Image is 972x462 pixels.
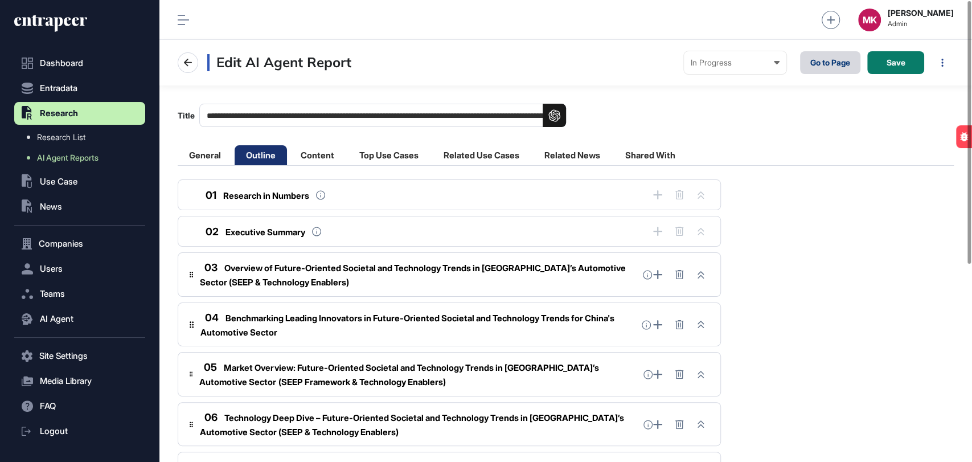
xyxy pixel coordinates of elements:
span: 01 [206,189,216,201]
span: Benchmarking Leading Innovators in Future-Oriented Societal and Technology Trends for China's Aut... [200,313,614,338]
button: Media Library [14,370,145,393]
span: Research [40,109,78,118]
li: Related Use Cases [432,145,531,165]
h3: Edit AI Agent Report [207,54,351,71]
button: Site Settings [14,345,145,367]
a: Go to Page [800,51,860,74]
button: Entradata [14,77,145,100]
span: Research in Numbers [223,190,309,201]
span: News [40,202,62,211]
span: AI Agent [40,314,73,324]
button: Save [867,51,924,74]
span: Technology Deep Dive – Future-Oriented Societal and Technology Trends in [GEOGRAPHIC_DATA]’s Auto... [200,412,624,438]
span: 03 [204,261,218,273]
span: Research List [37,133,85,142]
a: AI Agent Reports [20,148,145,168]
li: Top Use Cases [348,145,430,165]
span: Overview of Future-Oriented Societal and Technology Trends in [GEOGRAPHIC_DATA]’s Automotive Sect... [200,263,626,288]
button: MK [858,9,881,31]
span: 06 [204,411,218,423]
button: FAQ [14,395,145,418]
a: Dashboard [14,52,145,75]
a: Research List [20,127,145,148]
span: Admin [888,20,954,28]
li: Outline [235,145,287,165]
button: AI Agent [14,308,145,330]
span: 04 [205,312,219,324]
button: News [14,195,145,218]
span: Executive Summary [225,227,305,238]
span: Teams [40,289,65,299]
span: Market Overview: Future-Oriented Societal and Technology Trends in [GEOGRAPHIC_DATA]’s Automotive... [199,362,598,387]
li: Content [289,145,346,165]
span: Logout [40,427,68,436]
span: Users [40,264,63,273]
span: Site Settings [39,351,88,361]
span: 02 [206,226,219,238]
span: Dashboard [40,59,83,68]
span: FAQ [40,402,56,411]
input: Title [199,104,566,127]
span: Save [887,59,905,67]
label: Title [178,104,566,127]
button: Teams [14,283,145,305]
button: Research [14,102,145,125]
span: 05 [204,361,217,373]
span: Use Case [40,177,77,186]
span: AI Agent Reports [37,153,99,162]
li: General [178,145,232,165]
li: Related News [533,145,612,165]
a: Logout [14,420,145,443]
span: Media Library [40,377,92,386]
strong: [PERSON_NAME] [888,9,954,18]
button: Use Case [14,170,145,193]
span: Companies [39,239,83,248]
button: Companies [14,232,145,255]
li: Shared With [614,145,687,165]
button: Users [14,257,145,280]
span: Entradata [40,84,77,93]
div: In Progress [691,58,780,67]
